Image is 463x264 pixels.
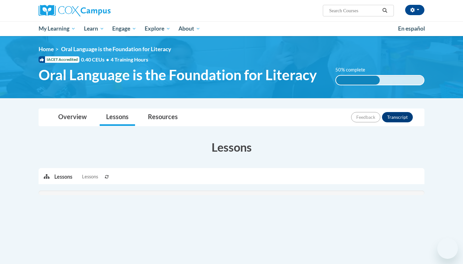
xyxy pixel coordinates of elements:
[39,66,317,83] span: Oral Language is the Foundation for Literacy
[81,56,111,63] span: 0.40 CEUs
[100,109,135,126] a: Lessons
[394,22,429,35] a: En español
[336,76,380,85] div: 50% complete
[52,109,93,126] a: Overview
[382,112,413,122] button: Transcript
[84,25,104,33] span: Learn
[29,21,434,36] div: Main menu
[141,109,184,126] a: Resources
[39,139,424,155] h3: Lessons
[351,112,380,122] button: Feedback
[54,173,72,180] p: Lessons
[34,21,80,36] a: My Learning
[39,5,111,16] img: Cox Campus
[329,7,380,14] input: Search Courses
[108,21,141,36] a: Engage
[106,56,109,62] span: •
[437,238,458,259] iframe: Button to launch messaging window
[380,7,390,14] button: Search
[61,46,171,52] span: Oral Language is the Foundation for Literacy
[82,173,98,180] span: Lessons
[141,21,175,36] a: Explore
[405,5,424,15] button: Account Settings
[398,25,425,32] span: En español
[335,66,372,73] label: 50% complete
[111,56,148,62] span: 4 Training Hours
[175,21,205,36] a: About
[39,56,79,63] span: IACET Accredited
[145,25,170,33] span: Explore
[39,5,161,16] a: Cox Campus
[112,25,136,33] span: Engage
[80,21,108,36] a: Learn
[39,46,54,52] a: Home
[178,25,200,33] span: About
[39,25,76,33] span: My Learning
